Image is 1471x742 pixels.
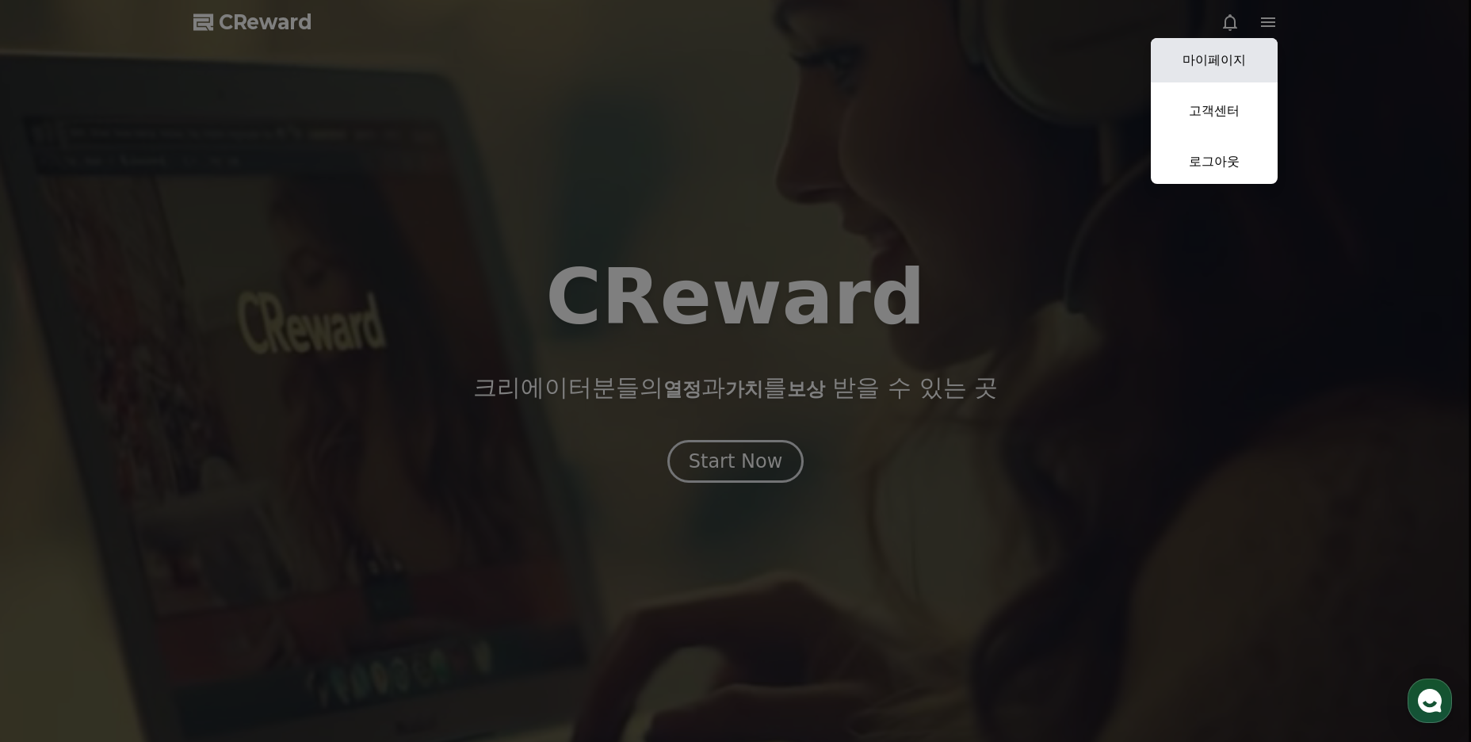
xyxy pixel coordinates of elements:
a: 대화 [105,503,204,542]
span: 대화 [145,527,164,540]
a: 로그아웃 [1151,140,1278,184]
a: 홈 [5,503,105,542]
span: 설정 [245,526,264,539]
button: 마이페이지 고객센터 로그아웃 [1151,38,1278,184]
a: 설정 [204,503,304,542]
span: 홈 [50,526,59,539]
a: 고객센터 [1151,89,1278,133]
a: 마이페이지 [1151,38,1278,82]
